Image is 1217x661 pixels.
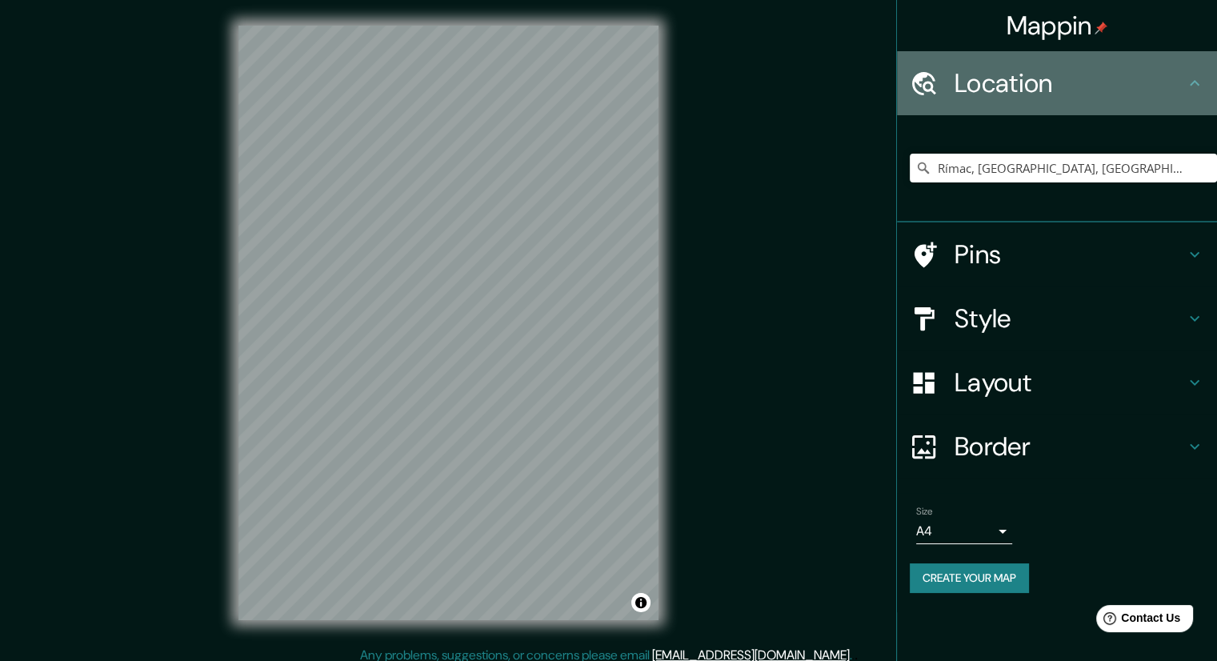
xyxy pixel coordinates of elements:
[1095,22,1107,34] img: pin-icon.png
[955,302,1185,335] h4: Style
[238,26,659,620] canvas: Map
[897,286,1217,351] div: Style
[631,593,651,612] button: Toggle attribution
[955,431,1185,463] h4: Border
[1075,599,1199,643] iframe: Help widget launcher
[910,154,1217,182] input: Pick your city or area
[1007,10,1108,42] h4: Mappin
[955,238,1185,270] h4: Pins
[916,519,1012,544] div: A4
[897,415,1217,479] div: Border
[897,222,1217,286] div: Pins
[955,67,1185,99] h4: Location
[910,563,1029,593] button: Create your map
[897,351,1217,415] div: Layout
[916,505,933,519] label: Size
[897,51,1217,115] div: Location
[955,367,1185,399] h4: Layout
